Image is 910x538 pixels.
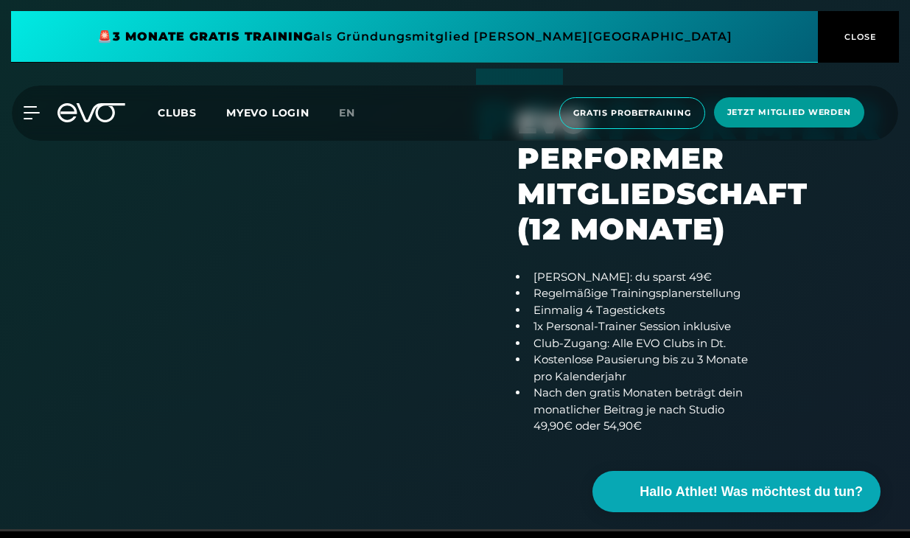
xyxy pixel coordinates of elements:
[528,302,759,319] li: Einmalig 4 Tagestickets
[226,106,309,119] a: MYEVO LOGIN
[339,105,373,122] a: en
[339,106,355,119] span: en
[528,269,759,286] li: [PERSON_NAME]: du sparst 49€
[727,106,851,119] span: Jetzt Mitglied werden
[528,352,759,385] li: Kostenlose Pausierung bis zu 3 Monate pro Kalenderjahr
[528,335,759,352] li: Club-Zugang: Alle EVO Clubs in Dt.
[841,30,877,43] span: CLOSE
[158,106,197,119] span: Clubs
[528,285,759,302] li: Regelmäßige Trainingsplanerstellung
[592,471,881,512] button: Hallo Athlet! Was möchtest du tun?
[573,107,691,119] span: Gratis Probetraining
[818,11,899,63] button: CLOSE
[640,482,863,502] span: Hallo Athlet! Was möchtest du tun?
[528,318,759,335] li: 1x Personal-Trainer Session inklusive
[517,105,759,247] h2: EVO Performer Mitgliedschaft (12 Monate)
[158,105,226,119] a: Clubs
[528,385,759,435] li: Nach den gratis Monaten beträgt dein monatlicher Beitrag je nach Studio 49,90€ oder 54,90€
[710,97,869,129] a: Jetzt Mitglied werden
[555,97,710,129] a: Gratis Probetraining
